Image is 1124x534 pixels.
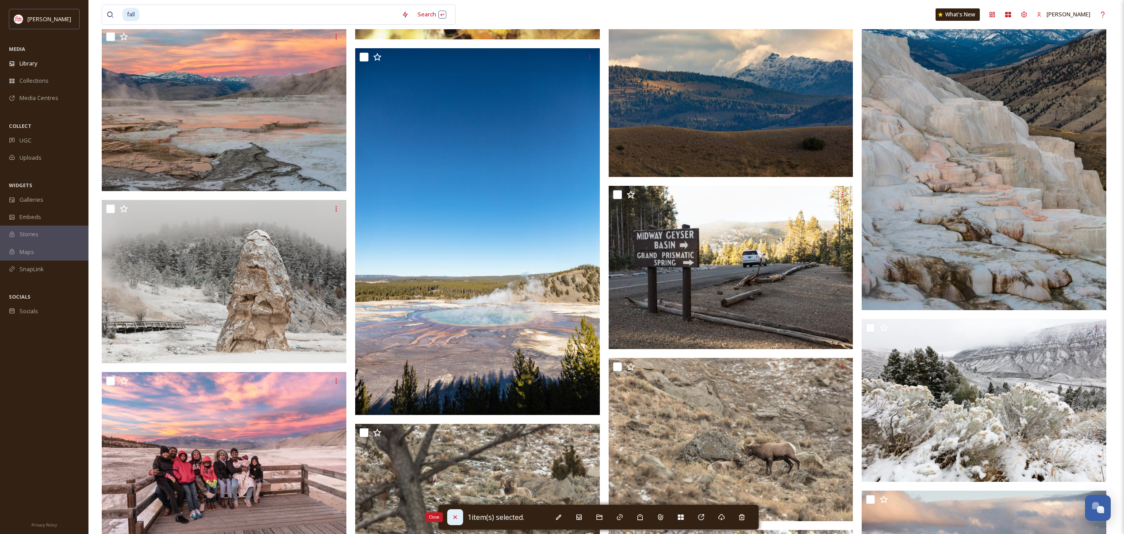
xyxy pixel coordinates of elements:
span: fall [123,8,139,21]
span: MEDIA [9,46,25,52]
span: Maps [19,248,34,256]
span: UGC [19,136,31,145]
span: Socials [19,307,38,315]
span: Embeds [19,213,41,221]
span: Privacy Policy [31,522,57,528]
span: Uploads [19,154,42,162]
span: [PERSON_NAME] [27,15,71,23]
img: fresh-snow-on-monitor-peak-near-mammoth-hot-springs_48721751353_o.jpg [609,14,853,177]
img: midway-geyser-basin-sign_24426051818_o.jpg [609,186,853,349]
span: Media Centres [19,94,58,102]
span: 1 item(s) selected. [468,512,524,522]
a: Privacy Policy [31,519,57,530]
span: COLLECT [9,123,31,129]
div: Search [413,6,451,23]
img: grand-prismatic-spring-overlook-on-a-clear-day_38365580332_o.jpg [355,48,600,415]
span: Galleries [19,196,43,204]
img: images%20(1).png [14,15,23,23]
span: [PERSON_NAME] [1047,10,1090,18]
span: Collections [19,77,49,85]
a: What's New [936,8,980,21]
span: Library [19,59,37,68]
a: [PERSON_NAME] [1032,6,1095,23]
img: liberty-cap-after-the-first-snow-of-the-fall-season_48943710152_o.jpg [102,200,346,363]
span: SOCIALS [9,293,31,300]
span: WIDGETS [9,182,32,188]
img: first-snow-of-the-fallseason-in-mammoth_48943518256_o.jpg [862,319,1106,482]
img: bighorn-ram-and-ewe-during-the-rut-in-gardner-canyon_38442450875_o.jpg [609,358,853,521]
span: SnapLink [19,265,44,273]
span: Stories [19,230,38,238]
div: Close [425,512,443,522]
button: Open Chat [1085,495,1111,521]
img: sunset-over-travertine-pools-near-canary-springs_51699365777_o.jpg [102,28,346,191]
